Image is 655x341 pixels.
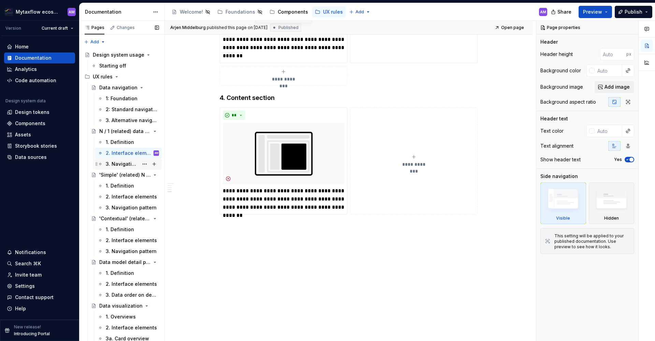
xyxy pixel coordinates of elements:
[95,311,162,322] a: 1. Overviews
[600,48,626,60] input: Auto
[42,26,68,31] span: Current draft
[106,270,134,277] div: 1. Definition
[615,6,652,18] button: Publish
[215,6,265,17] a: Foundations
[540,39,558,45] div: Header
[69,9,75,15] div: AM
[82,37,107,47] button: Add
[323,9,343,15] div: UX rules
[15,294,54,301] div: Contact support
[106,106,158,113] div: 2: Standard navigation pattern
[93,73,113,80] div: UX rules
[4,140,75,151] a: Storybook stories
[15,271,42,278] div: Invite team
[4,64,75,75] a: Analytics
[95,104,162,115] a: 2: Standard navigation pattern
[540,51,573,58] div: Header height
[99,215,151,222] div: 'Contextual' (related) N / N data model
[95,148,162,159] a: 2. Interface elementsAM
[501,25,524,30] span: Open page
[15,66,37,73] div: Analytics
[583,9,602,15] span: Preview
[106,117,158,124] div: 3. Alternative navigation patterns
[540,115,568,122] div: Header text
[220,94,478,102] h4: 4. Content section
[4,152,75,163] a: Data sources
[540,173,578,180] div: Side navigation
[540,9,546,15] div: AM
[88,60,162,71] a: Starting off
[15,109,49,116] div: Design tokens
[88,82,162,93] a: Data navigation
[15,55,52,61] div: Documentation
[493,23,527,32] a: Open page
[4,292,75,303] button: Contact support
[15,154,47,161] div: Data sources
[95,290,162,300] a: 3. Data order on detail page
[540,156,581,163] div: Show header text
[106,139,134,146] div: 1. Definition
[95,202,162,213] a: 3. Navigation pattern
[88,257,162,268] a: Data model detail page
[95,224,162,235] a: 1. Definition
[223,123,344,184] img: 19d90052-ddfe-44b7-a864-b2cb96797a06.png
[106,95,137,102] div: 1: Foundation
[540,182,586,224] div: Visible
[579,6,612,18] button: Preview
[88,126,162,137] a: N / 1 (related) data model
[626,51,631,57] p: px
[4,107,75,118] a: Design tokens
[15,249,46,256] div: Notifications
[170,25,206,30] span: Arjen Middelburg
[106,292,158,298] div: 3. Data order on detail page
[554,233,630,250] div: This setting will be applied to your published documentation. Use preview to see how it looks.
[540,99,596,105] div: Background aspect ratio
[106,313,136,320] div: 1. Overviews
[15,77,56,84] div: Code automation
[106,281,157,287] div: 2. Interface elements
[4,247,75,258] button: Notifications
[267,6,311,17] a: Components
[5,26,21,31] div: Version
[82,49,162,60] a: Design system usage
[106,237,157,244] div: 2. Interface elements
[85,9,149,15] div: Documentation
[99,259,151,266] div: Data model detail page
[95,137,162,148] a: 1. Definition
[540,67,581,74] div: Background color
[15,43,29,50] div: Home
[95,279,162,290] a: 2. Interface elements
[556,216,570,221] div: Visible
[90,39,99,45] span: Add
[155,150,158,157] div: AM
[355,9,364,15] span: Add
[14,324,41,330] p: New release!
[95,246,162,257] a: 3. Navigation pattern
[589,182,635,224] div: Hidden
[4,303,75,314] button: Help
[95,322,162,333] a: 2. Interface elements
[540,128,564,134] div: Text color
[1,4,78,19] button: Mytaxflow ecosystemAM
[15,120,45,127] div: Components
[95,93,162,104] a: 1: Foundation
[312,6,346,17] a: UX rules
[88,213,162,224] a: 'Contextual' (related) N / N data model
[4,118,75,129] a: Components
[99,62,126,69] div: Starting off
[88,169,162,180] a: 'Simple' (related) N / N data model
[347,7,373,17] button: Add
[540,84,583,90] div: Background image
[595,125,622,137] input: Auto
[625,9,642,15] span: Publish
[106,226,134,233] div: 1. Definition
[117,25,135,30] div: Changes
[595,64,622,77] input: Auto
[5,8,13,16] img: 2b570930-f1d9-4b40-aa54-872073a29139.png
[4,75,75,86] a: Code automation
[180,9,203,15] div: Welcome!
[99,128,151,135] div: N / 1 (related) data model
[85,25,104,30] div: Pages
[106,150,152,157] div: 2. Interface elements
[106,324,157,331] div: 2. Interface elements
